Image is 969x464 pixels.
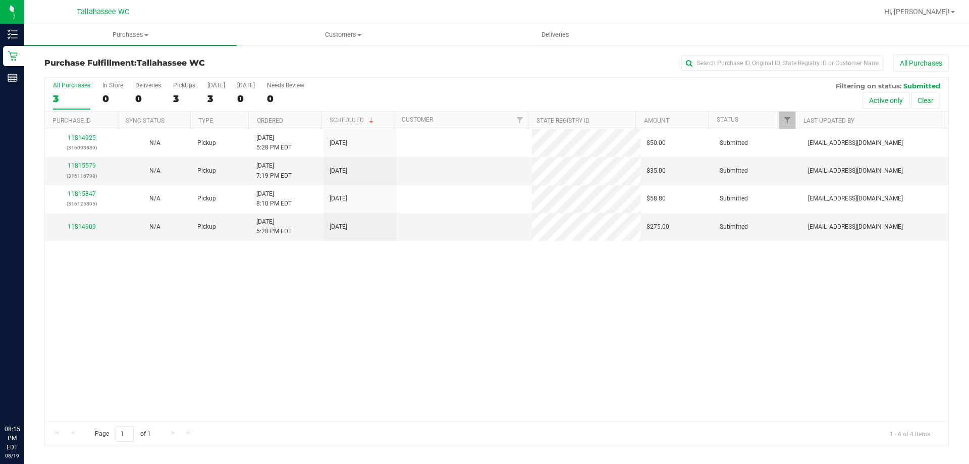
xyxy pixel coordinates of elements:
[149,139,160,146] span: Not Applicable
[24,24,237,45] a: Purchases
[149,223,160,230] span: Not Applicable
[863,92,909,109] button: Active only
[330,117,375,124] a: Scheduled
[52,117,91,124] a: Purchase ID
[402,116,433,123] a: Customer
[836,82,901,90] span: Filtering on status:
[116,426,134,442] input: 1
[237,24,449,45] a: Customers
[137,58,205,68] span: Tallahassee WC
[257,117,283,124] a: Ordered
[808,166,903,176] span: [EMAIL_ADDRESS][DOMAIN_NAME]
[256,161,292,180] span: [DATE] 7:19 PM EDT
[237,30,449,39] span: Customers
[330,166,347,176] span: [DATE]
[256,217,292,236] span: [DATE] 5:28 PM EDT
[68,190,96,197] a: 11815847
[149,194,160,203] button: N/A
[330,194,347,203] span: [DATE]
[149,138,160,148] button: N/A
[237,93,255,105] div: 0
[647,194,666,203] span: $58.80
[51,143,112,152] p: (316093880)
[53,82,90,89] div: All Purchases
[198,117,213,124] a: Type
[135,82,161,89] div: Deliveries
[808,138,903,148] span: [EMAIL_ADDRESS][DOMAIN_NAME]
[149,166,160,176] button: N/A
[720,194,748,203] span: Submitted
[197,222,216,232] span: Pickup
[8,73,18,83] inline-svg: Reports
[44,59,346,68] h3: Purchase Fulfillment:
[149,222,160,232] button: N/A
[102,82,123,89] div: In Store
[803,117,854,124] a: Last Updated By
[51,199,112,209] p: (316125805)
[267,82,304,89] div: Needs Review
[330,138,347,148] span: [DATE]
[68,162,96,169] a: 11815579
[330,222,347,232] span: [DATE]
[149,167,160,174] span: Not Applicable
[647,138,666,148] span: $50.00
[720,166,748,176] span: Submitted
[647,222,669,232] span: $275.00
[893,55,949,72] button: All Purchases
[911,92,940,109] button: Clear
[5,452,20,459] p: 08/19
[10,383,40,414] iframe: Resource center
[8,29,18,39] inline-svg: Inventory
[449,24,662,45] a: Deliveries
[267,93,304,105] div: 0
[135,93,161,105] div: 0
[86,426,159,442] span: Page of 1
[207,93,225,105] div: 3
[77,8,129,16] span: Tallahassee WC
[173,93,195,105] div: 3
[68,134,96,141] a: 11814925
[197,138,216,148] span: Pickup
[256,189,292,209] span: [DATE] 8:10 PM EDT
[8,51,18,61] inline-svg: Retail
[528,30,583,39] span: Deliveries
[884,8,950,16] span: Hi, [PERSON_NAME]!
[51,171,112,181] p: (316116798)
[779,112,795,129] a: Filter
[24,30,237,39] span: Purchases
[511,112,528,129] a: Filter
[173,82,195,89] div: PickUps
[207,82,225,89] div: [DATE]
[237,82,255,89] div: [DATE]
[149,195,160,202] span: Not Applicable
[5,425,20,452] p: 08:15 PM EDT
[720,222,748,232] span: Submitted
[808,194,903,203] span: [EMAIL_ADDRESS][DOMAIN_NAME]
[256,133,292,152] span: [DATE] 5:28 PM EDT
[808,222,903,232] span: [EMAIL_ADDRESS][DOMAIN_NAME]
[102,93,123,105] div: 0
[882,426,938,441] span: 1 - 4 of 4 items
[681,56,883,71] input: Search Purchase ID, Original ID, State Registry ID or Customer Name...
[717,116,738,123] a: Status
[903,82,940,90] span: Submitted
[536,117,589,124] a: State Registry ID
[720,138,748,148] span: Submitted
[197,166,216,176] span: Pickup
[197,194,216,203] span: Pickup
[68,223,96,230] a: 11814909
[126,117,165,124] a: Sync Status
[644,117,669,124] a: Amount
[647,166,666,176] span: $35.00
[53,93,90,105] div: 3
